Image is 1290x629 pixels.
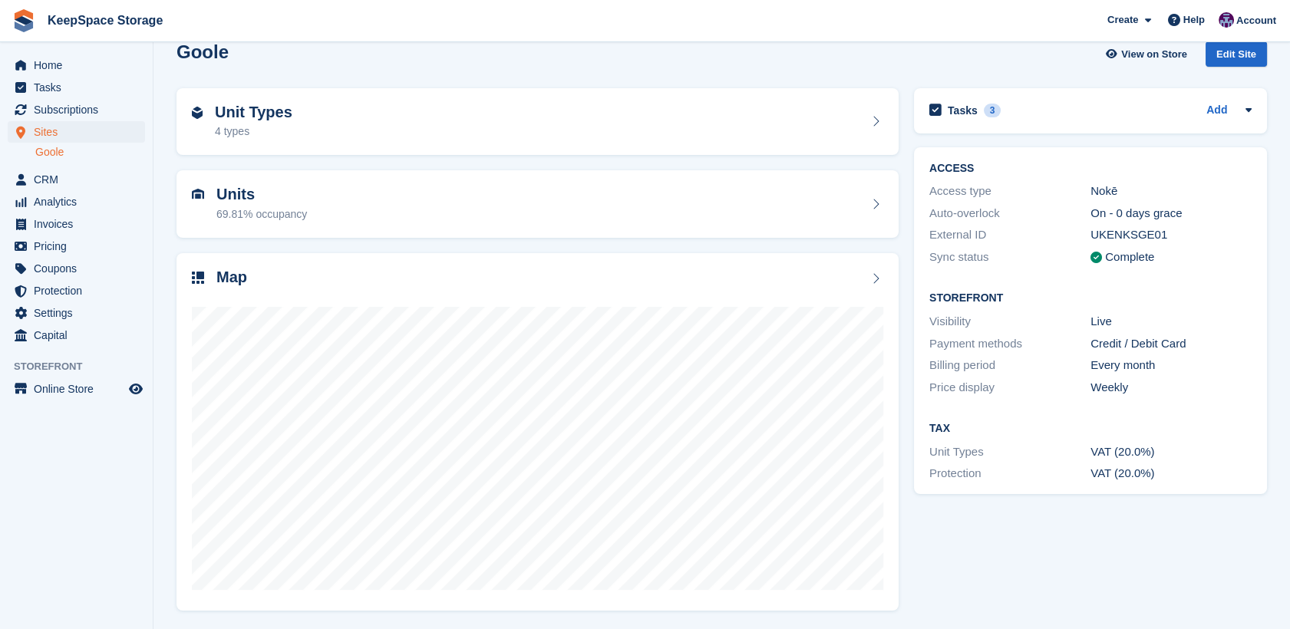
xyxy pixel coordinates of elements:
[1105,249,1154,266] div: Complete
[8,258,145,279] a: menu
[929,313,1090,331] div: Visibility
[1090,379,1252,397] div: Weekly
[1090,443,1252,461] div: VAT (20.0%)
[34,235,126,257] span: Pricing
[929,226,1090,244] div: External ID
[35,145,145,160] a: Goole
[8,280,145,301] a: menu
[34,121,126,143] span: Sites
[8,169,145,190] a: menu
[8,235,145,257] a: menu
[1090,205,1252,222] div: On - 0 days grace
[1121,47,1187,62] span: View on Store
[192,107,203,119] img: unit-type-icn-2b2737a686de81e16bb02015468b77c625bbabd49415b5ef34ead5e3b44a266d.svg
[1090,183,1252,200] div: Nokē
[34,324,126,346] span: Capital
[8,77,145,98] a: menu
[8,302,145,324] a: menu
[34,302,126,324] span: Settings
[216,268,247,286] h2: Map
[177,170,899,238] a: Units 69.81% occupancy
[1090,226,1252,244] div: UKENKSGE01
[1206,102,1227,120] a: Add
[929,249,1090,266] div: Sync status
[192,272,204,284] img: map-icn-33ee37083ee616e46c38cad1a60f524a97daa1e2b2c8c0bc3eb3415660979fc1.svg
[216,186,307,203] h2: Units
[177,88,899,156] a: Unit Types 4 types
[34,213,126,235] span: Invoices
[1090,335,1252,353] div: Credit / Debit Card
[1107,12,1138,28] span: Create
[1219,12,1234,28] img: Charlotte Jobling
[1090,313,1252,331] div: Live
[929,183,1090,200] div: Access type
[34,54,126,76] span: Home
[1090,357,1252,374] div: Every month
[8,191,145,212] a: menu
[1206,41,1267,67] div: Edit Site
[1206,41,1267,73] a: Edit Site
[12,9,35,32] img: stora-icon-8386f47178a22dfd0bd8f6a31ec36ba5ce8667c1dd55bd0f319d3a0aa187defe.svg
[929,335,1090,353] div: Payment methods
[192,189,204,199] img: unit-icn-7be61d7bf1b0ce9d3e12c5938cc71ed9869f7b940bace4675aadf7bd6d80202e.svg
[8,324,145,346] a: menu
[8,121,145,143] a: menu
[8,99,145,120] a: menu
[929,379,1090,397] div: Price display
[1090,465,1252,482] div: VAT (20.0%)
[41,8,169,33] a: KeepSpace Storage
[8,54,145,76] a: menu
[34,258,126,279] span: Coupons
[215,123,292,140] div: 4 types
[177,41,229,62] h2: Goole
[929,465,1090,482] div: Protection
[127,380,145,398] a: Preview store
[8,378,145,400] a: menu
[1183,12,1205,28] span: Help
[929,443,1090,461] div: Unit Types
[34,169,126,190] span: CRM
[34,191,126,212] span: Analytics
[1104,41,1193,67] a: View on Store
[34,378,126,400] span: Online Store
[8,213,145,235] a: menu
[14,359,153,374] span: Storefront
[929,205,1090,222] div: Auto-overlock
[34,77,126,98] span: Tasks
[984,104,1001,117] div: 3
[215,104,292,121] h2: Unit Types
[34,99,126,120] span: Subscriptions
[929,163,1252,175] h2: ACCESS
[948,104,978,117] h2: Tasks
[216,206,307,222] div: 69.81% occupancy
[929,357,1090,374] div: Billing period
[929,292,1252,305] h2: Storefront
[34,280,126,301] span: Protection
[929,423,1252,435] h2: Tax
[177,253,899,611] a: Map
[1236,13,1276,28] span: Account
